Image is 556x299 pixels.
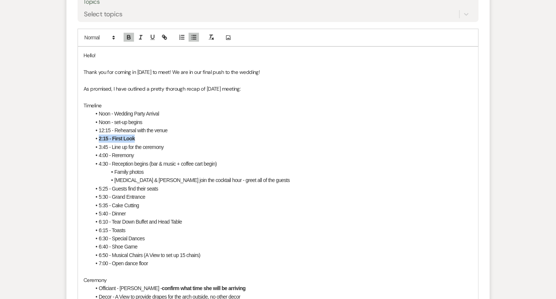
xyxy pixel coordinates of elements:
[99,136,135,142] strong: 2:15 - First Look
[84,69,260,75] span: Thank you for coming in [DATE] to meet! We are in our final push to the wedding!
[99,202,139,208] span: 5:35 - Cake Cutting
[99,285,162,291] span: Officiant - [PERSON_NAME] -
[114,169,144,175] span: Family photos
[99,144,164,150] span: 3:45 - Line up for the ceremony
[84,9,122,19] div: Select topics
[99,119,142,125] span: Noon - set-up begins
[99,186,158,192] span: 5:25 - Guests find their seats
[84,102,102,109] span: Timeline
[114,177,290,183] span: [MEDICAL_DATA] & [PERSON_NAME] join the cocktail hour - greet all of the guests
[99,161,217,167] span: 4:30 - Reception begins (bar & music + coffee cart begin)
[84,277,107,283] span: Ceremony
[99,152,134,158] span: 4:00 - Reremony
[84,51,472,59] p: Hello!
[99,227,125,233] span: 6:15 - Toasts
[99,127,167,133] span: 12:15 - Rehearsal with the venue
[84,85,241,92] span: As promised, I have outlined a pretty thorough recap of [DATE] meeting:
[99,211,126,217] span: 5:40 - Dinner
[99,219,182,225] span: 6:10 - Tear Down Buffet and Head Table
[99,235,145,241] span: 6:30 - Special Dances
[99,111,159,117] span: Noon - Wedding Party Arrival
[99,252,200,258] span: 6:50 - Musical Chairs (A View to set up 15 chairs)
[99,244,137,250] span: 6:40 - Shoe Game
[99,194,145,200] span: 5:30 - Grand Entrance
[162,285,245,291] strong: confirm what time she will be arriving
[99,260,148,266] span: 7:00 - Open dance floor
